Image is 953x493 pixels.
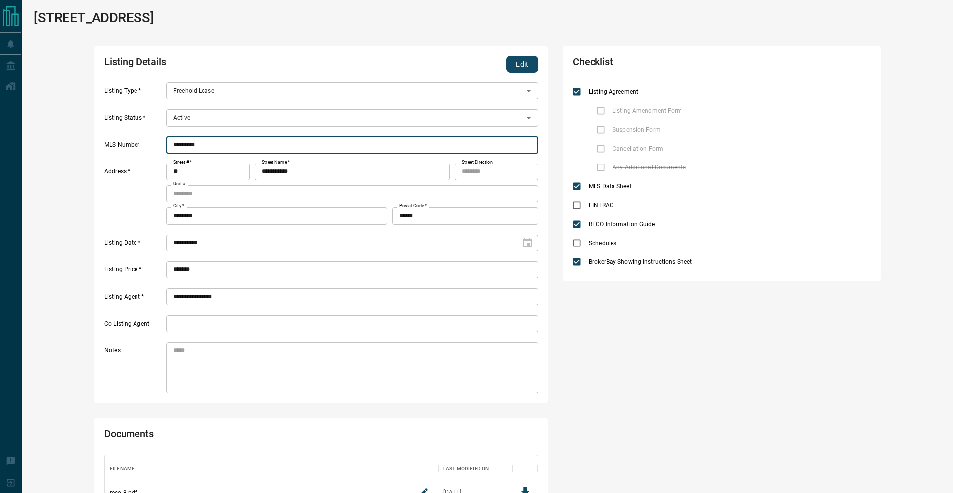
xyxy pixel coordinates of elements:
span: RECO Information Guide [586,220,657,229]
label: Street Direction [462,159,493,165]
label: Listing Date [104,239,164,251]
span: Listing Amendment Form [610,106,684,115]
div: Last Modified On [438,455,513,483]
label: Listing Type [104,87,164,100]
label: Listing Agent [104,293,164,306]
label: City [173,203,184,209]
span: FINTRAC [586,201,616,210]
div: Filename [110,455,135,483]
label: MLS Number [104,141,164,154]
span: Suspension Form [610,125,663,134]
div: Freehold Lease [166,82,538,99]
label: Listing Status [104,114,164,127]
h2: Listing Details [104,56,364,73]
div: Filename [105,455,438,483]
span: Listing Agreement [586,87,641,96]
label: Unit # [173,181,186,187]
h2: Checklist [573,56,751,73]
label: Address [104,167,164,224]
span: MLS Data Sheet [586,182,634,191]
label: Notes [104,346,164,393]
div: Active [166,109,538,126]
label: Postal Code [399,203,427,209]
button: Edit [506,56,538,73]
div: Last Modified On [443,455,489,483]
span: BrokerBay Showing Instructions Sheet [586,257,694,266]
label: Street Name [262,159,290,165]
label: Street # [173,159,192,165]
span: Cancellation Form [610,144,666,153]
label: Listing Price [104,265,164,278]
label: Co Listing Agent [104,320,164,332]
span: Any Additional Documents [610,163,688,172]
h2: Documents [104,428,364,445]
h1: [STREET_ADDRESS] [34,10,154,26]
span: Schedules [586,239,619,247]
